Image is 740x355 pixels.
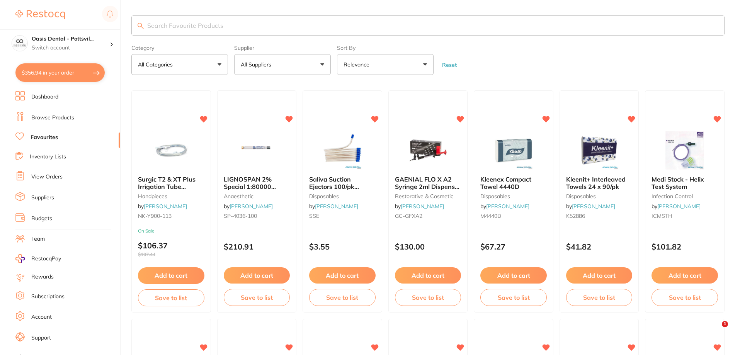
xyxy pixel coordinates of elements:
[660,131,710,170] img: Medi Stock - Helix Test System
[31,93,58,101] a: Dashboard
[309,175,361,197] span: Saliva Suction Ejectors 100/pk Dental Aspiration
[224,242,290,251] p: $210.91
[566,289,633,306] button: Save to list
[224,267,290,284] button: Add to cart
[234,54,331,75] button: All Suppliers
[566,242,633,251] p: $41.82
[566,176,633,190] b: Kleenit+ Interleaved Towels 24 x 90/pk
[722,321,728,327] span: 1
[317,131,367,170] img: Saliva Suction Ejectors 100/pk Dental Aspiration
[230,203,273,210] a: [PERSON_NAME]
[706,321,725,340] iframe: Intercom live chat
[403,131,453,170] img: GAENIAL FLO X A2 Syringe 2ml Dispenser Tips x 20
[31,313,52,321] a: Account
[309,203,358,210] span: by
[224,203,273,210] span: by
[31,215,52,223] a: Budgets
[566,203,615,210] span: by
[480,267,547,284] button: Add to cart
[309,267,376,284] button: Add to cart
[309,212,319,219] span: SSE
[566,175,626,190] span: Kleenit+ Interleaved Towels 24 x 90/pk
[480,289,547,306] button: Save to list
[480,175,531,190] span: Kleenex Compact Towel 4440D
[395,176,461,190] b: GAENIAL FLO X A2 Syringe 2ml Dispenser Tips x 20
[138,241,204,257] p: $106.37
[309,176,376,190] b: Saliva Suction Ejectors 100/pk Dental Aspiration
[224,212,257,219] span: SP-4036-100
[138,203,187,210] span: by
[652,203,701,210] span: by
[138,175,196,197] span: Surgic T2 & XT Plus Irrigation Tube 5pcs/set
[146,131,196,170] img: Surgic T2 & XT Plus Irrigation Tube 5pcs/set
[480,212,501,219] span: M4440D
[31,173,63,181] a: View Orders
[488,131,539,170] img: Kleenex Compact Towel 4440D
[395,193,461,199] small: restorative & cosmetic
[31,235,45,243] a: Team
[138,61,176,68] p: All Categories
[224,176,290,190] b: LIGNOSPAN 2% Special 1:80000 adrenalin 2.2ml 2xBox 50 Blue
[657,203,701,210] a: [PERSON_NAME]
[31,273,54,281] a: Rewards
[652,242,718,251] p: $101.82
[234,45,331,51] label: Supplier
[30,153,66,161] a: Inventory Lists
[566,212,585,219] span: K52886
[395,242,461,251] p: $130.00
[138,252,204,257] span: $107.44
[652,289,718,306] button: Save to list
[231,131,282,170] img: LIGNOSPAN 2% Special 1:80000 adrenalin 2.2ml 2xBox 50 Blue
[32,44,110,52] p: Switch account
[224,289,290,306] button: Save to list
[138,176,204,190] b: Surgic T2 & XT Plus Irrigation Tube 5pcs/set
[15,254,61,263] a: RestocqPay
[480,193,547,199] small: disposables
[138,289,204,306] button: Save to list
[480,176,547,190] b: Kleenex Compact Towel 4440D
[344,61,373,68] p: Relevance
[652,267,718,284] button: Add to cart
[131,15,725,36] input: Search Favourite Products
[652,193,718,199] small: infection control
[31,194,54,202] a: Suppliers
[480,203,529,210] span: by
[480,242,547,251] p: $67.27
[15,6,65,24] a: Restocq Logo
[15,63,105,82] button: $356.94 in your order
[395,289,461,306] button: Save to list
[395,203,444,210] span: by
[131,45,228,51] label: Category
[652,176,718,190] b: Medi Stock - Helix Test System
[31,334,51,342] a: Support
[315,203,358,210] a: [PERSON_NAME]
[309,193,376,199] small: disposables
[31,114,74,122] a: Browse Products
[652,212,672,219] span: ICMSTH
[224,175,284,204] span: LIGNOSPAN 2% Special 1:80000 [MEDICAL_DATA] 2.2ml 2xBox 50 Blue
[224,193,290,199] small: anaesthetic
[486,203,529,210] a: [PERSON_NAME]
[401,203,444,210] a: [PERSON_NAME]
[337,45,434,51] label: Sort By
[138,267,204,284] button: Add to cart
[574,131,624,170] img: Kleenit+ Interleaved Towels 24 x 90/pk
[652,175,704,190] span: Medi Stock - Helix Test System
[31,255,61,263] span: RestocqPay
[572,203,615,210] a: [PERSON_NAME]
[15,10,65,19] img: Restocq Logo
[138,193,204,199] small: handpieces
[138,228,204,234] small: On Sale
[309,242,376,251] p: $3.55
[131,54,228,75] button: All Categories
[395,212,422,219] span: GC-GFXA2
[395,267,461,284] button: Add to cart
[309,289,376,306] button: Save to list
[566,193,633,199] small: disposables
[241,61,274,68] p: All Suppliers
[31,134,58,141] a: Favourites
[15,254,25,263] img: RestocqPay
[337,54,434,75] button: Relevance
[566,267,633,284] button: Add to cart
[395,175,461,197] span: GAENIAL FLO X A2 Syringe 2ml Dispenser Tips x 20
